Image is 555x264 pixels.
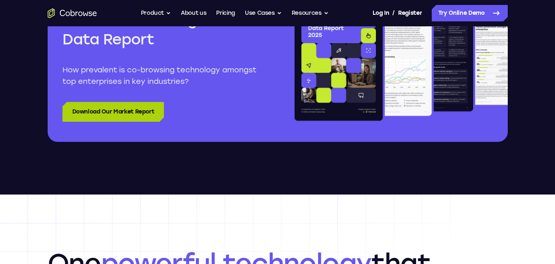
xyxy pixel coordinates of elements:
[62,10,263,49] h2: 2025 Co-browsing Market Data Report
[181,5,206,21] a: About us
[62,64,263,87] p: How prevalent is co-browsing technology amongst top enterprises in key industries?
[392,8,395,18] span: /
[62,102,164,122] a: Download Our Market Report
[398,5,422,21] a: Register
[432,5,508,21] a: Try Online Demo
[48,8,97,18] a: Go to the home page
[245,5,282,21] button: Use Cases
[216,5,235,21] a: Pricing
[141,5,171,21] button: Product
[373,5,389,21] a: Log In
[292,5,329,21] button: Resources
